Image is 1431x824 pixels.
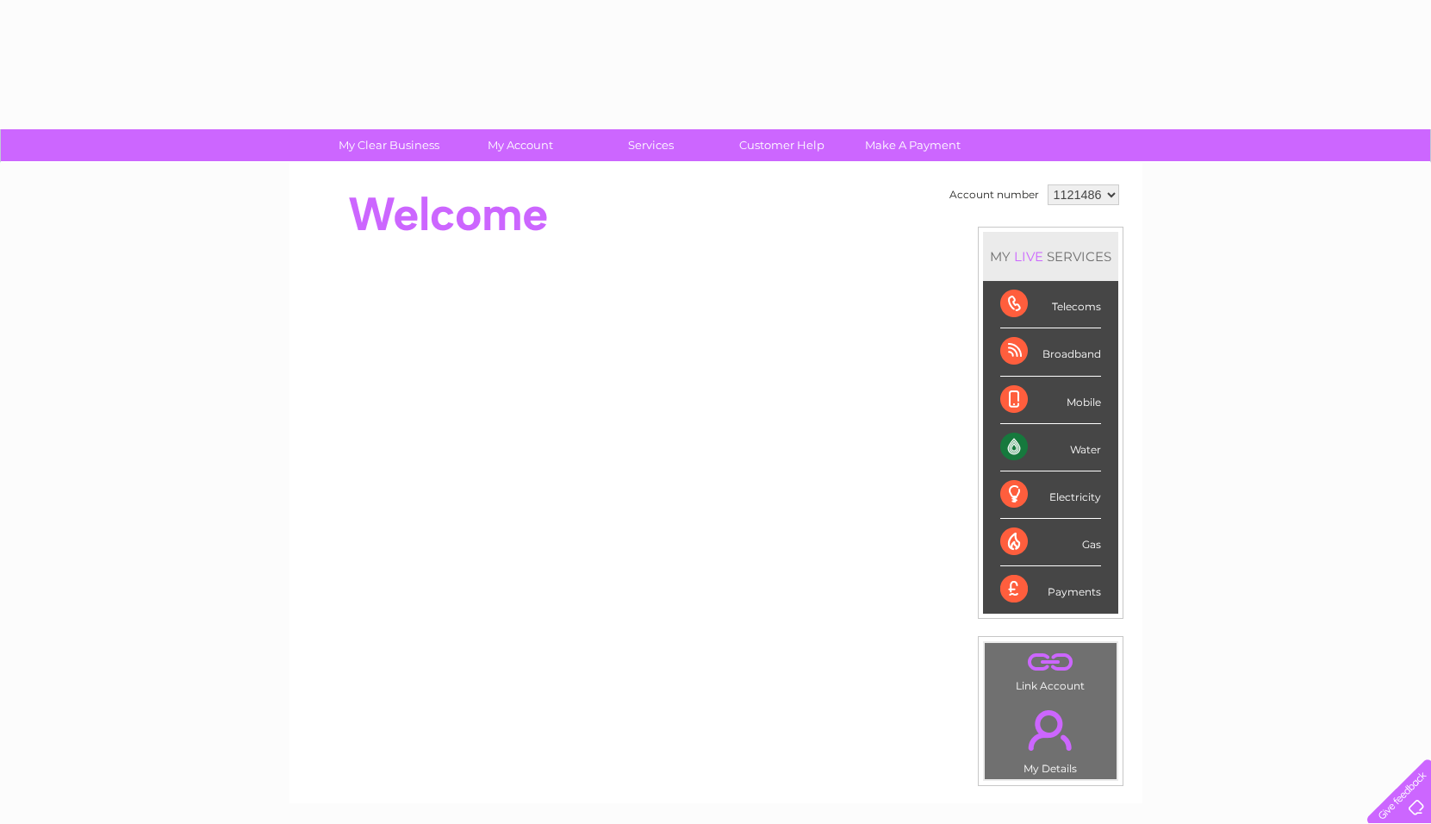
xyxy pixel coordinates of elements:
[1000,424,1101,471] div: Water
[984,696,1117,780] td: My Details
[449,129,591,161] a: My Account
[318,129,460,161] a: My Clear Business
[984,642,1117,696] td: Link Account
[1000,328,1101,376] div: Broadband
[1011,248,1047,265] div: LIVE
[945,180,1043,209] td: Account number
[989,700,1112,760] a: .
[989,647,1112,677] a: .
[711,129,853,161] a: Customer Help
[1000,281,1101,328] div: Telecoms
[842,129,984,161] a: Make A Payment
[1000,566,1101,613] div: Payments
[1000,519,1101,566] div: Gas
[1000,471,1101,519] div: Electricity
[983,232,1118,281] div: MY SERVICES
[1000,377,1101,424] div: Mobile
[580,129,722,161] a: Services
